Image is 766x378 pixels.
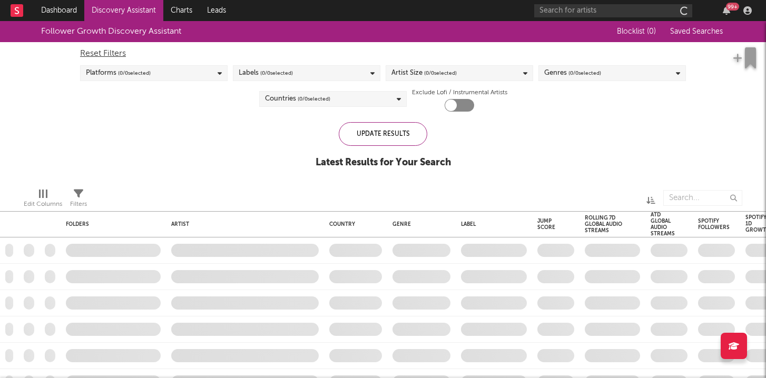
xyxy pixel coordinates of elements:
[70,198,87,211] div: Filters
[66,221,145,227] div: Folders
[544,67,601,79] div: Genres
[298,93,330,105] span: ( 0 / 0 selected)
[392,221,445,227] div: Genre
[41,25,181,38] div: Follower Growth Discovery Assistant
[339,122,427,146] div: Update Results
[424,67,457,79] span: ( 0 / 0 selected)
[651,212,675,237] div: ATD Global Audio Streams
[647,28,656,35] span: ( 0 )
[723,6,730,15] button: 99+
[667,27,725,36] button: Saved Searches
[316,156,451,169] div: Latest Results for Your Search
[534,4,692,17] input: Search for artists
[726,3,739,11] div: 99 +
[391,67,457,79] div: Artist Size
[260,67,293,79] span: ( 0 / 0 selected)
[698,218,730,231] div: Spotify Followers
[24,185,62,215] div: Edit Columns
[670,28,725,35] span: Saved Searches
[70,185,87,215] div: Filters
[24,198,62,211] div: Edit Columns
[86,67,151,79] div: Platforms
[568,67,601,79] span: ( 0 / 0 selected)
[239,67,293,79] div: Labels
[118,67,151,79] span: ( 0 / 0 selected)
[265,93,330,105] div: Countries
[412,86,507,99] label: Exclude Lofi / Instrumental Artists
[617,28,656,35] span: Blocklist
[329,221,377,227] div: Country
[461,221,522,227] div: Label
[80,47,686,60] div: Reset Filters
[663,190,742,206] input: Search...
[171,221,313,227] div: Artist
[537,218,558,231] div: Jump Score
[585,215,624,234] div: Rolling 7D Global Audio Streams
